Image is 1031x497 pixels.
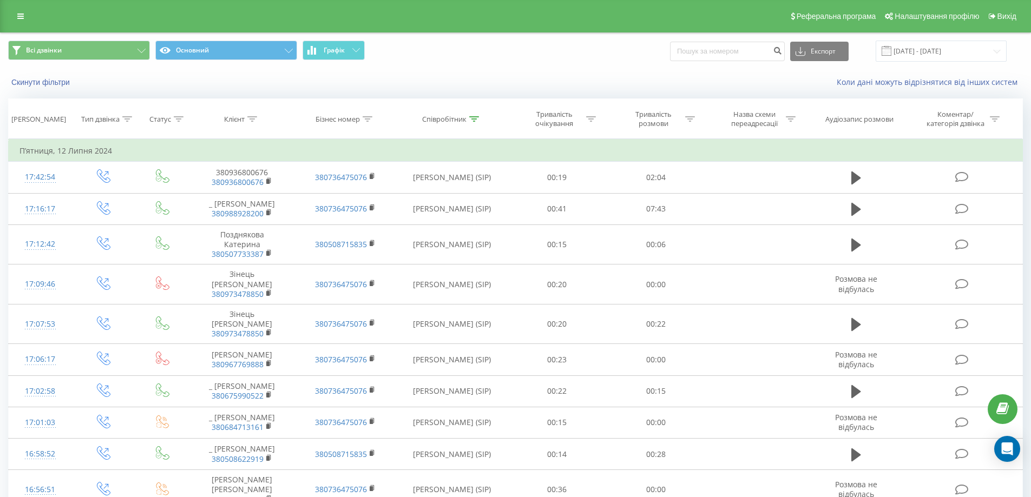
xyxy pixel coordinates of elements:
div: Аудіозапис розмови [825,115,894,124]
div: 17:42:54 [19,167,61,188]
td: _ [PERSON_NAME] [191,375,293,407]
a: 380973478850 [212,289,264,299]
div: Open Intercom Messenger [994,436,1020,462]
span: Графік [324,47,345,54]
a: 380507733387 [212,249,264,259]
span: Всі дзвінки [26,46,62,55]
td: 00:19 [508,162,607,193]
td: 00:28 [607,439,706,470]
span: Розмова не відбулась [835,412,877,432]
td: Позднякова Катерина [191,224,293,264]
a: 380508622919 [212,454,264,464]
td: _ [PERSON_NAME] [191,439,293,470]
td: [PERSON_NAME] (SIP) [397,439,508,470]
td: 00:00 [607,264,706,304]
div: 17:02:58 [19,381,61,402]
td: [PERSON_NAME] (SIP) [397,375,508,407]
div: 17:12:42 [19,234,61,255]
div: Бізнес номер [316,115,360,124]
td: 00:20 [508,264,607,304]
a: 380736475076 [315,417,367,427]
div: Тривалість розмови [625,110,682,128]
div: Тривалість очікування [526,110,583,128]
a: Коли дані можуть відрізнятися вiд інших систем [837,77,1023,87]
td: 00:00 [607,407,706,438]
td: [PERSON_NAME] (SIP) [397,224,508,264]
td: 00:14 [508,439,607,470]
div: Назва схеми переадресації [725,110,783,128]
td: [PERSON_NAME] (SIP) [397,162,508,193]
td: 00:15 [607,375,706,407]
div: 17:01:03 [19,412,61,433]
td: 00:41 [508,193,607,224]
a: 380736475076 [315,203,367,214]
div: 17:09:46 [19,274,61,295]
td: [PERSON_NAME] (SIP) [397,407,508,438]
button: Графік [303,41,365,60]
td: [PERSON_NAME] (SIP) [397,193,508,224]
button: Експорт [790,42,849,61]
td: [PERSON_NAME] (SIP) [397,344,508,375]
button: Основний [155,41,297,60]
td: 07:43 [607,193,706,224]
input: Пошук за номером [670,42,785,61]
td: 00:00 [607,344,706,375]
td: 00:22 [508,375,607,407]
div: Тип дзвінка [81,115,120,124]
td: _ [PERSON_NAME] [191,407,293,438]
td: 00:15 [508,224,607,264]
a: 380508715835 [315,449,367,459]
a: 380936800676 [212,177,264,187]
td: 00:06 [607,224,706,264]
a: 380675990522 [212,390,264,401]
span: Розмова не відбулась [835,274,877,294]
a: 380973478850 [212,328,264,339]
span: Вихід [997,12,1016,21]
a: 380736475076 [315,354,367,365]
td: 00:15 [508,407,607,438]
a: 380967769888 [212,359,264,369]
div: [PERSON_NAME] [11,115,66,124]
td: П’ятниця, 12 Липня 2024 [9,140,1023,162]
td: Зінець [PERSON_NAME] [191,304,293,344]
a: 380736475076 [315,484,367,494]
td: [PERSON_NAME] (SIP) [397,264,508,304]
td: 380936800676 [191,162,293,193]
a: 380736475076 [315,386,367,396]
a: 380736475076 [315,172,367,182]
a: 380684713161 [212,422,264,432]
td: [PERSON_NAME] [191,344,293,375]
div: 17:07:53 [19,314,61,335]
div: Статус [149,115,171,124]
div: 16:58:52 [19,443,61,465]
td: Зінець [PERSON_NAME] [191,264,293,304]
td: 00:22 [607,304,706,344]
button: Всі дзвінки [8,41,150,60]
td: _ [PERSON_NAME] [191,193,293,224]
div: Коментар/категорія дзвінка [924,110,987,128]
button: Скинути фільтри [8,77,75,87]
div: Співробітник [422,115,467,124]
a: 380736475076 [315,319,367,329]
span: Розмова не відбулась [835,349,877,369]
a: 380508715835 [315,239,367,249]
a: 380988928200 [212,208,264,218]
a: 380736475076 [315,279,367,289]
td: 00:20 [508,304,607,344]
span: Реферальна програма [797,12,876,21]
span: Налаштування профілю [895,12,979,21]
td: 00:23 [508,344,607,375]
div: 17:06:17 [19,349,61,370]
td: [PERSON_NAME] (SIP) [397,304,508,344]
td: 02:04 [607,162,706,193]
div: Клієнт [224,115,245,124]
div: 17:16:17 [19,198,61,220]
